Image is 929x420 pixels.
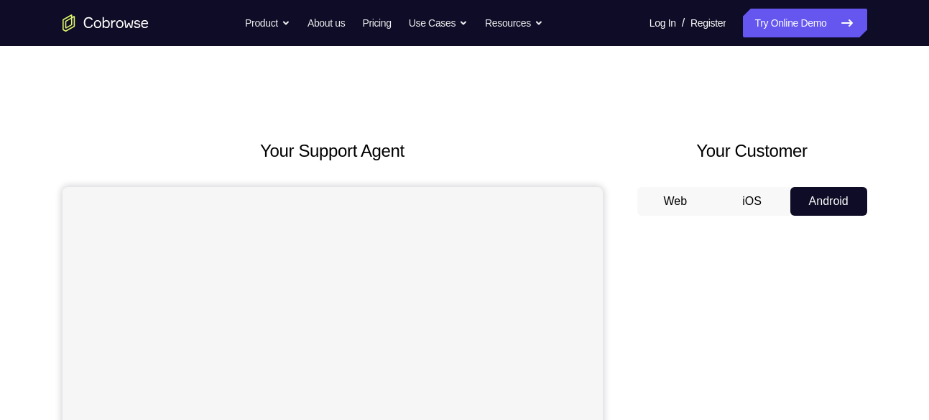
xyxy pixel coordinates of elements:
h2: Your Customer [637,138,867,164]
button: Use Cases [409,9,468,37]
a: Register [690,9,726,37]
span: / [682,14,685,32]
button: Android [790,187,867,216]
h2: Your Support Agent [63,138,603,164]
a: Try Online Demo [743,9,866,37]
a: About us [308,9,345,37]
a: Log In [650,9,676,37]
button: Product [245,9,290,37]
a: Go to the home page [63,14,149,32]
a: Pricing [362,9,391,37]
button: Web [637,187,714,216]
button: Resources [485,9,543,37]
button: iOS [713,187,790,216]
